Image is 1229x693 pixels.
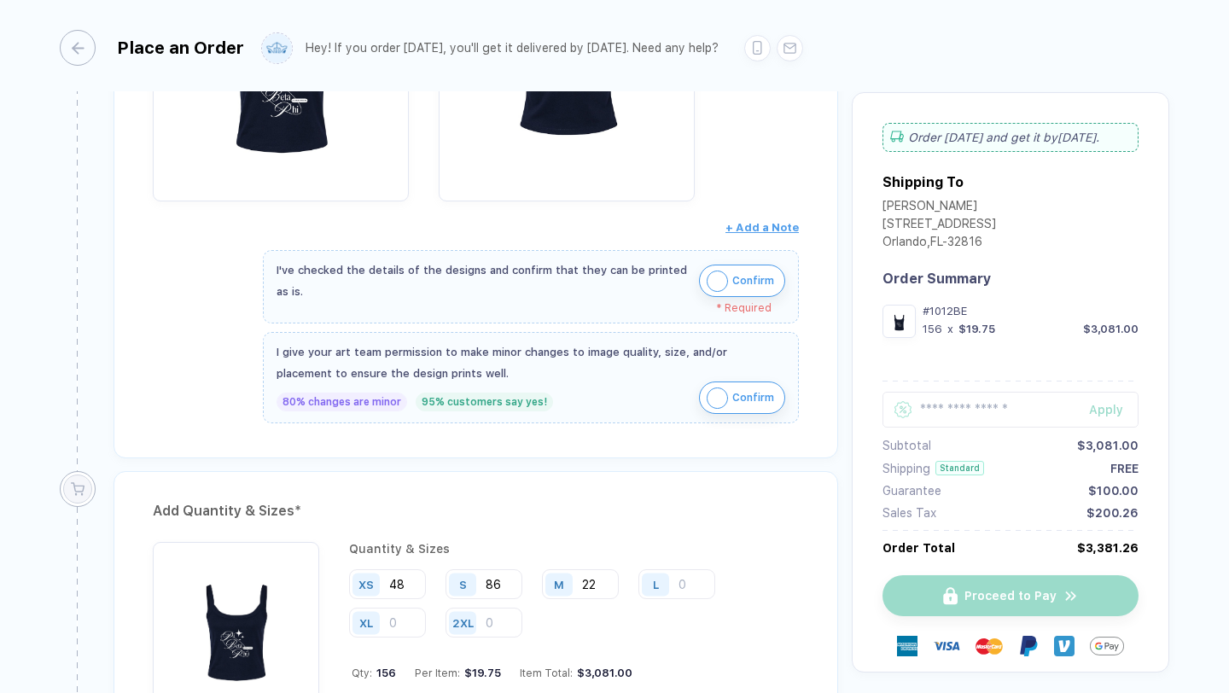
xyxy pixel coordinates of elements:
img: Venmo [1054,636,1075,656]
div: * Required [277,302,772,314]
div: Shipping To [882,174,964,190]
div: Item Total: [520,667,632,679]
div: Quantity & Sizes [349,542,799,556]
div: Subtotal [882,439,931,452]
div: Order Total [882,541,955,555]
img: user profile [262,33,292,63]
div: 2XL [452,616,474,629]
div: I've checked the details of the designs and confirm that they can be printed as is. [277,259,690,302]
div: Order Summary [882,271,1139,287]
div: #1012BE [923,305,1139,317]
div: S [459,578,467,591]
div: M [554,578,564,591]
div: Guarantee [882,484,941,498]
div: Hey! If you order [DATE], you'll get it delivered by [DATE]. Need any help? [306,41,719,55]
img: icon [707,387,728,409]
div: Add Quantity & Sizes [153,498,799,525]
span: Confirm [732,267,774,294]
div: 156 [923,323,942,335]
div: Qty: [352,667,396,679]
div: FREE [1110,462,1139,475]
div: Sales Tax [882,506,936,520]
div: Shipping [882,462,930,475]
div: [STREET_ADDRESS] [882,217,996,235]
div: $3,081.00 [573,667,632,679]
div: Apply [1089,403,1139,416]
img: express [897,636,917,656]
button: iconConfirm [699,381,785,414]
span: 156 [372,667,396,679]
button: iconConfirm [699,265,785,297]
div: $19.75 [460,667,501,679]
div: $3,081.00 [1083,323,1139,335]
div: $3,081.00 [1077,439,1139,452]
img: GPay [1090,629,1124,663]
div: 95% customers say yes! [416,393,553,411]
img: icon [707,271,728,292]
div: [PERSON_NAME] [882,199,996,217]
div: Standard [935,461,984,475]
div: Orlando , FL - 32816 [882,235,996,253]
button: + Add a Note [725,214,799,242]
div: I give your art team permission to make minor changes to image quality, size, and/or placement to... [277,341,785,384]
div: Per Item: [415,667,501,679]
div: $100.00 [1088,484,1139,498]
div: 80% changes are minor [277,393,407,411]
div: XS [358,578,374,591]
div: $3,381.26 [1077,541,1139,555]
span: + Add a Note [725,221,799,234]
img: 734ef7c0-6c69-4f11-9c20-7bc9e669dbee_nt_front_1757440223330.jpg [887,309,912,334]
div: Place an Order [117,38,244,58]
div: Order [DATE] and get it by [DATE] . [882,123,1139,152]
div: x [946,323,955,335]
div: XL [359,616,373,629]
img: Paypal [1018,636,1039,656]
img: visa [933,632,960,660]
div: L [653,578,659,591]
img: master-card [976,632,1003,660]
div: $200.26 [1086,506,1139,520]
div: $19.75 [958,323,995,335]
button: Apply [1068,392,1139,428]
span: Confirm [732,384,774,411]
